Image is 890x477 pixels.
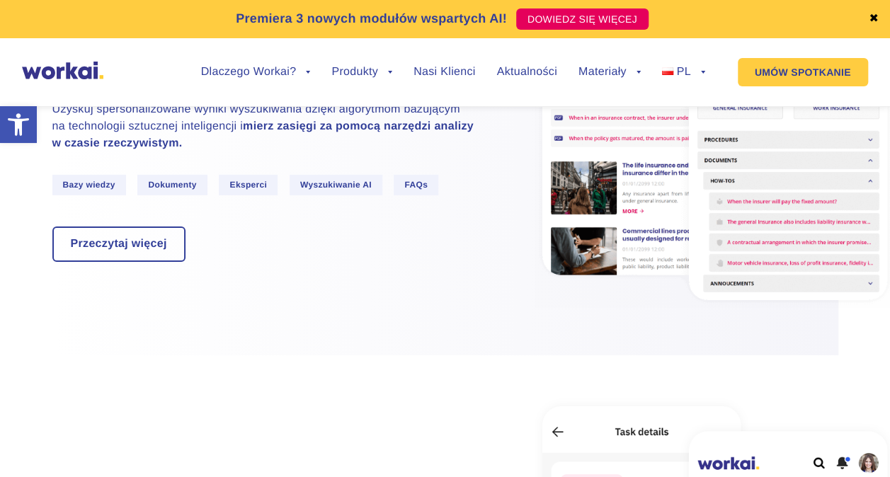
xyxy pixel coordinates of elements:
[516,8,649,30] a: DOWIEDZ SIĘ WIĘCEJ
[52,175,126,195] span: Bazy wiedzy
[52,101,477,152] p: Uzyskuj spersonalizowane wyniki wyszukiwania dzięki algorytmom bazującym na technologii sztucznej...
[290,175,382,195] span: Wyszukiwanie AI
[869,13,879,25] a: ✖
[219,175,278,195] span: Eksperci
[201,67,311,78] a: Dlaczego Workai?
[413,67,475,78] a: Nasi Klienci
[676,66,690,78] span: PL
[738,58,868,86] a: UMÓW SPOTKANIE
[331,67,392,78] a: Produkty
[54,228,184,260] a: Przeczytaj więcej
[578,67,641,78] a: Materiały
[52,120,474,149] strong: mierz zasięgi za pomocą narzędzi analizy w czasie rzeczywistym.
[137,175,207,195] span: Dokumenty
[394,175,438,195] span: FAQs
[236,9,507,28] p: Premiera 3 nowych modułów wspartych AI!
[496,67,557,78] a: Aktualności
